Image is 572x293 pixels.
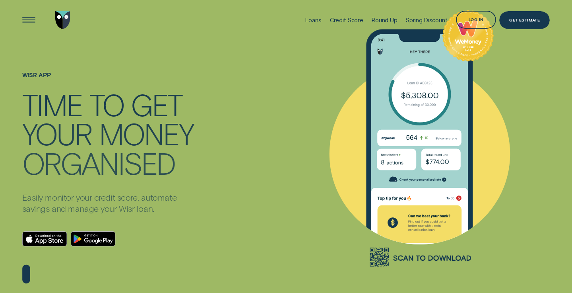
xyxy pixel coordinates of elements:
[22,90,196,174] h4: TIME TO GET YOUR MONEY ORGANISED
[22,231,68,247] a: Download on the App Store
[55,11,70,29] img: Wisr
[330,17,363,23] div: Credit Score
[22,90,82,118] div: TIME
[22,72,196,90] h1: WISR APP
[406,17,448,23] div: Spring Discount
[99,119,194,147] div: MONEY
[499,11,550,29] a: Get Estimate
[131,90,182,118] div: GET
[22,192,196,214] p: Easily monitor your credit score, automate savings and manage your Wisr loan.
[456,11,496,29] button: Log in
[305,17,321,23] div: Loans
[22,149,175,177] div: ORGANISED
[372,17,397,23] div: Round Up
[71,231,116,247] a: Android App on Google Play
[89,90,124,118] div: TO
[22,119,92,147] div: YOUR
[20,11,38,29] button: Open Menu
